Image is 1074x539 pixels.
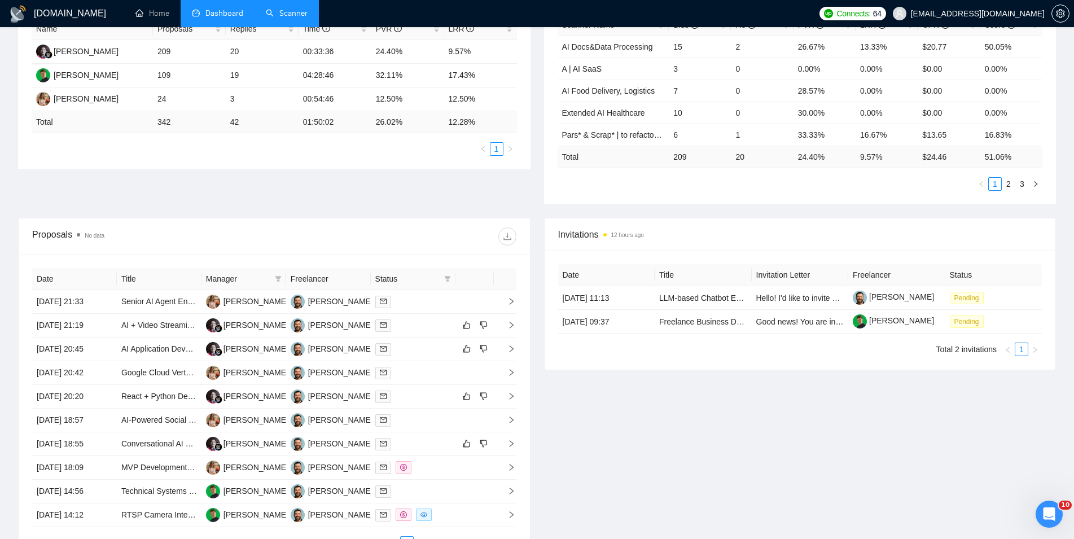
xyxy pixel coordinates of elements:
span: like [463,321,471,330]
a: SS[PERSON_NAME] [206,391,288,400]
button: like [460,318,474,332]
li: 3 [1015,177,1029,191]
td: 0.00% [980,58,1042,80]
td: [DATE] 18:09 [32,456,117,480]
td: 0 [731,58,793,80]
th: Proposals [153,18,226,40]
img: VK [291,437,305,451]
td: React + Python Developer for PWA (Trial Task → Long-Term Work) [117,385,201,409]
td: $0.00 [918,102,980,124]
td: 50.05% [980,36,1042,58]
span: right [498,440,515,448]
a: MB[PERSON_NAME] [206,510,288,519]
td: [DATE] 11:13 [558,286,655,310]
span: 10 [1059,501,1072,510]
img: gigradar-bm.png [45,51,52,59]
button: setting [1051,5,1069,23]
td: Freelance Business Development Consultant – IT Outsourcing (Europe & US Market) [655,310,752,334]
span: No data [85,233,104,239]
button: dislike [477,318,490,332]
img: AV [206,461,220,475]
div: [PERSON_NAME] [308,319,373,331]
td: 0.00% [980,80,1042,102]
span: dislike [480,439,488,448]
td: 3 [226,87,299,111]
td: Technical Systems & Automation Developer for our Marketing Agency [117,480,201,503]
div: [PERSON_NAME] [308,461,373,474]
span: Re [735,20,756,29]
td: Google Cloud Vertex AI & Xero API Integration – Automated Document Processing & Review [117,361,201,385]
li: Next Page [503,142,517,156]
td: 12.28 % [444,111,517,133]
button: dislike [477,389,490,403]
img: AV [206,295,220,309]
div: [PERSON_NAME] [308,390,373,402]
a: 3 [1016,178,1028,190]
span: Invitations [558,227,1042,242]
a: homeHome [135,8,169,18]
a: VK[PERSON_NAME] [291,296,373,305]
span: left [978,181,985,187]
span: Connects: [836,7,870,20]
div: [PERSON_NAME] [223,295,288,308]
span: PVR [376,24,402,33]
li: 1 [988,177,1002,191]
td: 28.57% [794,80,856,102]
a: RTSP Camera Integration + AI Video Processing Developer [121,510,330,519]
td: 0.00% [856,102,918,124]
td: [DATE] 20:20 [32,385,117,409]
li: Next Page [1029,177,1042,191]
td: $20.77 [918,36,980,58]
a: [PERSON_NAME] [853,316,934,325]
td: 0 [731,80,793,102]
img: MB [206,508,220,522]
td: 15 [669,36,731,58]
a: VK[PERSON_NAME] [291,510,373,519]
span: Proposals [157,23,213,35]
a: 1 [1015,343,1028,356]
a: Pars* & Scrap* | to refactoring [562,130,668,139]
td: RTSP Camera Integration + AI Video Processing Developer [117,503,201,527]
a: VK[PERSON_NAME] [291,415,373,424]
a: AV[PERSON_NAME] [206,462,288,471]
td: 24 [153,87,226,111]
span: download [499,232,516,241]
a: MVP Development for Real-Time Speech Analysis App [121,463,313,472]
img: gigradar-bm.png [214,325,222,332]
li: Previous Page [975,177,988,191]
td: 42 [226,111,299,133]
th: Date [32,268,117,290]
a: 1 [989,178,1001,190]
a: MB[PERSON_NAME] [206,486,288,495]
div: [PERSON_NAME] [223,437,288,450]
td: $13.65 [918,124,980,146]
img: VK [291,295,305,309]
div: [PERSON_NAME] [308,509,373,521]
a: AI Application Developer Needed for Incentive-Finding Platform [121,344,343,353]
td: [DATE] 18:55 [32,432,117,456]
a: SS[PERSON_NAME] [206,344,288,353]
span: Manager [206,273,270,285]
td: [DATE] 14:12 [32,503,117,527]
td: AI + Video Streaming Developer for Healthcare Project [117,314,201,338]
td: [DATE] 20:42 [32,361,117,385]
a: SS[PERSON_NAME] [36,46,119,55]
a: AI + Video Streaming Developer for Healthcare Project [121,321,313,330]
a: VK[PERSON_NAME] [291,439,373,448]
td: 1 [731,124,793,146]
span: mail [380,369,387,376]
span: mail [380,345,387,352]
button: left [476,142,490,156]
span: Scanner Name [562,20,615,29]
img: AV [206,413,220,427]
li: Total 2 invitations [936,343,997,356]
img: SS [206,342,220,356]
img: SS [206,437,220,451]
a: Senior AI Agent Engineer (Shopify/DTC) — Build a Telegram “Operations & Analytics Copilot” [121,297,446,306]
a: searchScanner [266,8,308,18]
button: dislike [477,342,490,356]
a: LLM-based Chatbot Engineer (Python, AI/ML) [659,293,819,303]
span: dollar [400,464,407,471]
img: gigradar-bm.png [214,348,222,356]
img: MB [206,484,220,498]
